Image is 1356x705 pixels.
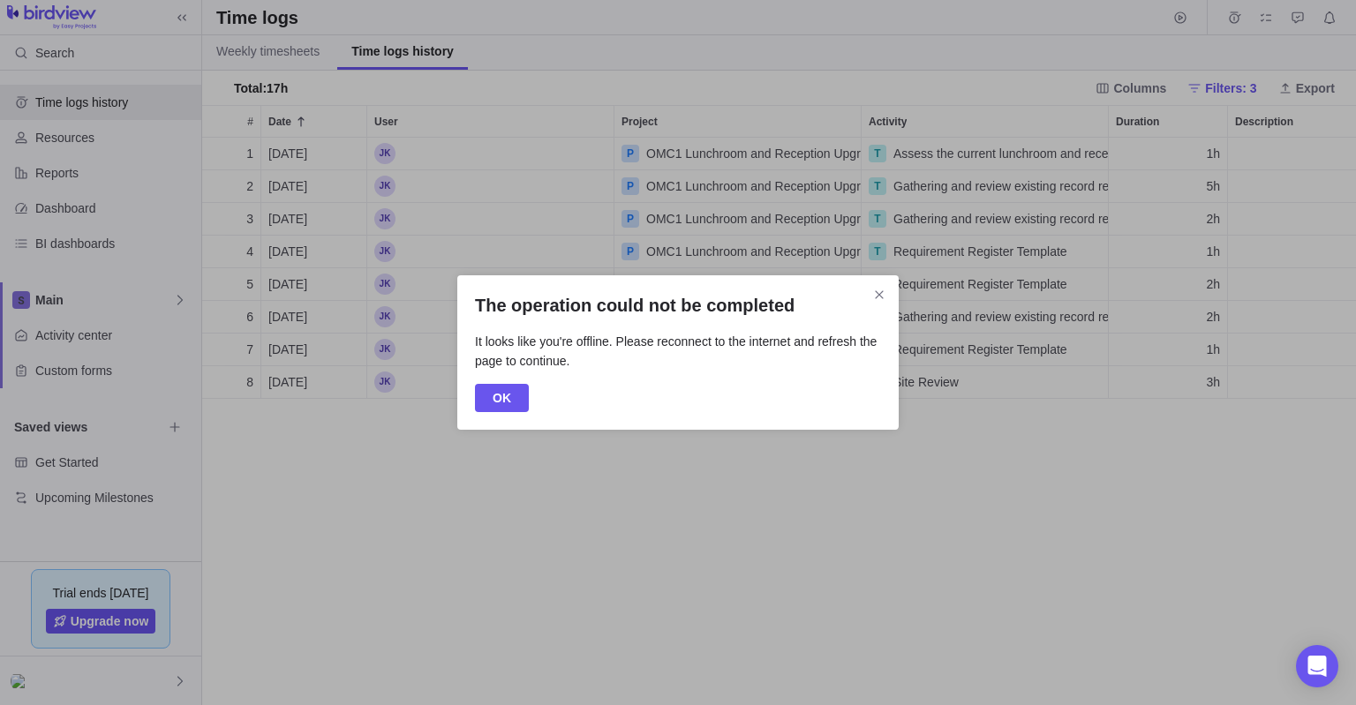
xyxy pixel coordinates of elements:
span: OK [493,387,511,409]
div: The operation could not be completed [457,275,899,431]
p: It looks like you're offline. Please reconnect to the internet and refresh the page to continue. [475,332,881,380]
span: Close [867,282,892,307]
span: OK [475,384,529,412]
h2: The operation could not be completed [475,293,881,318]
div: Open Intercom Messenger [1296,645,1338,687]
